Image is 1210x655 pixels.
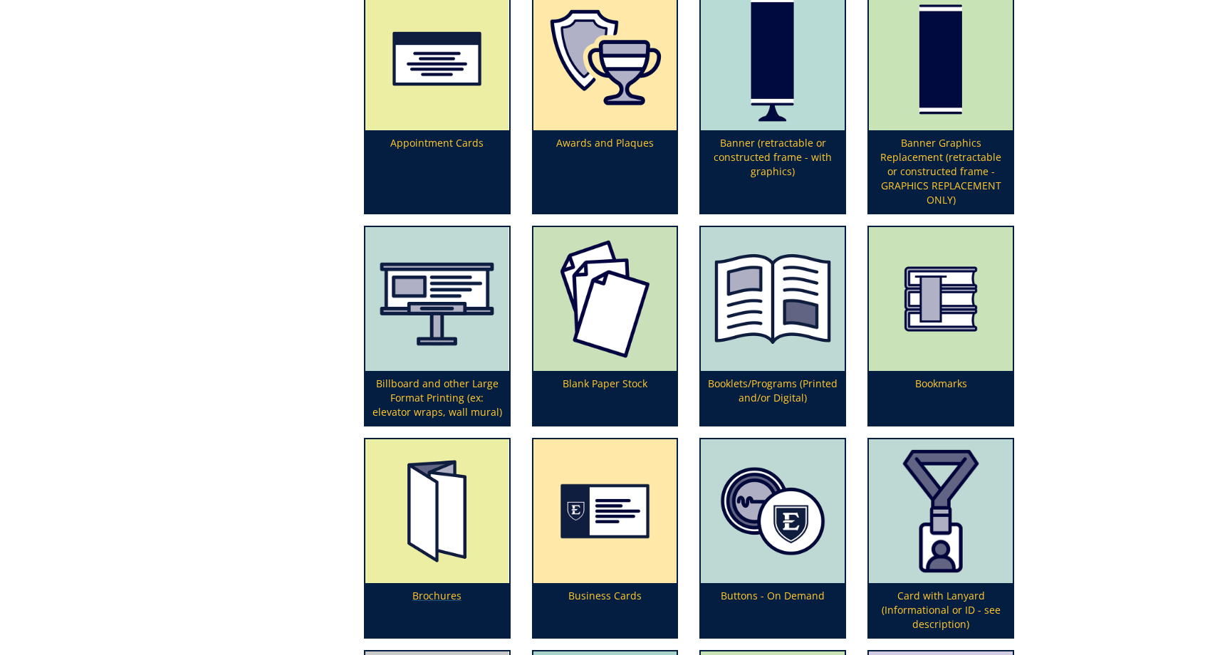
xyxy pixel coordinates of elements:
p: Blank Paper Stock [533,371,677,425]
a: Business Cards [533,439,677,637]
img: blank%20paper-65568471efb8f2.36674323.png [533,227,677,371]
p: Bookmarks [869,371,1013,425]
a: Blank Paper Stock [533,227,677,425]
a: Buttons - On Demand [701,439,845,637]
p: Billboard and other Large Format Printing (ex: elevator wraps, wall mural) [365,371,509,425]
a: Bookmarks [869,227,1013,425]
img: booklet%20or%20program-655684906987b4.38035964.png [701,227,845,371]
img: business%20cards-655684f769de13.42776325.png [533,439,677,583]
p: Banner (retractable or constructed frame - with graphics) [701,130,845,213]
p: Buttons - On Demand [701,583,845,637]
a: Brochures [365,439,509,637]
p: Business Cards [533,583,677,637]
p: Booklets/Programs (Printed and/or Digital) [701,371,845,425]
p: Card with Lanyard (Informational or ID - see description) [869,583,1013,637]
p: Appointment Cards [365,130,509,213]
a: Booklets/Programs (Printed and/or Digital) [701,227,845,425]
img: buttons-6556850c435158.61892814.png [701,439,845,583]
img: bookmarks-655684c13eb552.36115741.png [869,227,1013,371]
a: Billboard and other Large Format Printing (ex: elevator wraps, wall mural) [365,227,509,425]
img: card%20with%20lanyard-64d29bdf945cd3.52638038.png [869,439,1013,583]
img: canvas-5fff48368f7674.25692951.png [365,227,509,371]
img: brochures-655684ddc17079.69539308.png [365,439,509,583]
a: Card with Lanyard (Informational or ID - see description) [869,439,1013,637]
p: Awards and Plaques [533,130,677,213]
p: Banner Graphics Replacement (retractable or constructed frame - GRAPHICS REPLACEMENT ONLY) [869,130,1013,213]
p: Brochures [365,583,509,637]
